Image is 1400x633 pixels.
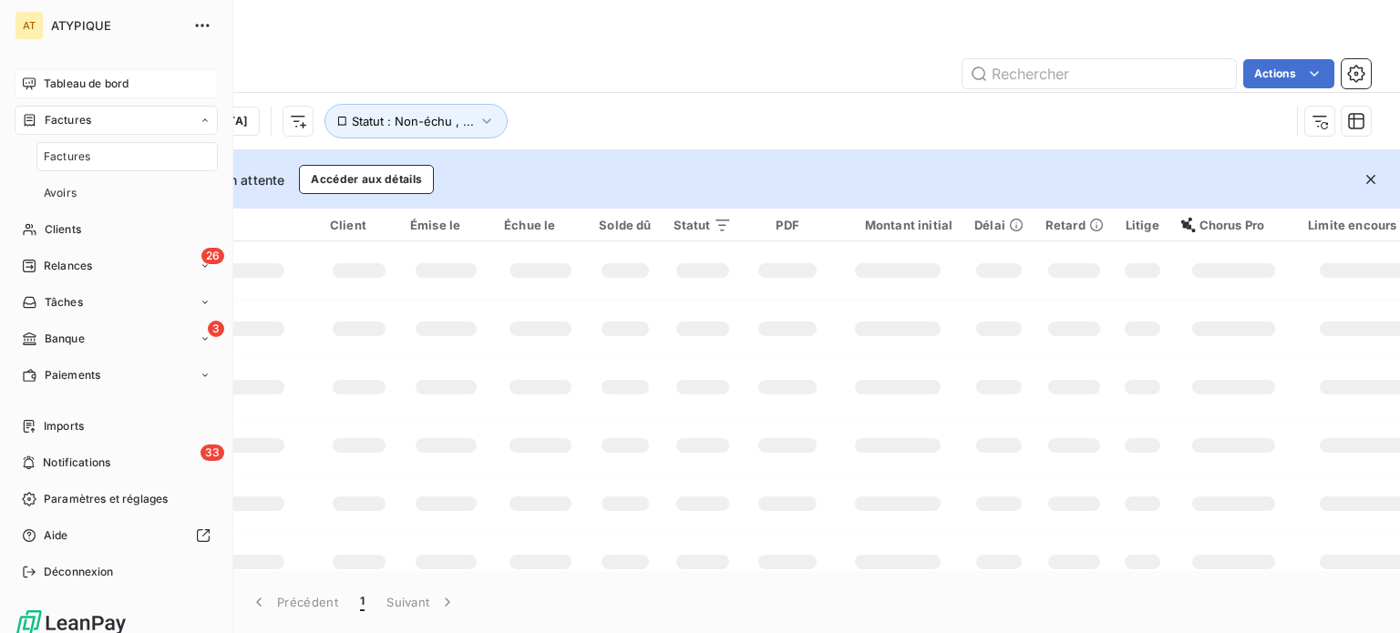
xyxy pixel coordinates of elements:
[504,218,577,232] div: Échue le
[674,218,733,232] div: Statut
[352,114,474,128] span: Statut : Non-échu , ...
[754,218,820,232] div: PDF
[974,218,1024,232] div: Délai
[44,185,77,201] span: Avoirs
[299,165,434,194] button: Accéder aux détails
[44,148,90,165] span: Factures
[51,18,182,33] span: ATYPIQUE
[843,218,952,232] div: Montant initial
[45,367,100,383] span: Paiements
[45,294,83,311] span: Tâches
[410,218,482,232] div: Émise le
[349,583,376,621] button: 1
[45,221,81,238] span: Clients
[15,11,44,40] div: AT
[44,527,68,544] span: Aide
[201,248,224,264] span: 26
[15,521,218,550] a: Aide
[201,444,224,461] span: 33
[376,583,468,621] button: Suivant
[43,454,110,471] span: Notifications
[239,583,349,621] button: Précédent
[1045,218,1104,232] div: Retard
[44,258,92,274] span: Relances
[1338,571,1382,615] iframe: Intercom live chat
[44,564,114,580] span: Déconnexion
[1243,59,1334,88] button: Actions
[324,104,508,138] button: Statut : Non-échu , ...
[45,112,91,128] span: Factures
[1126,218,1159,232] div: Litige
[45,331,85,347] span: Banque
[1181,218,1287,232] div: Chorus Pro
[44,491,168,507] span: Paramètres et réglages
[44,76,129,92] span: Tableau de bord
[360,593,365,611] span: 1
[599,218,651,232] div: Solde dû
[962,59,1236,88] input: Rechercher
[208,321,224,337] span: 3
[330,218,388,232] div: Client
[44,418,84,434] span: Imports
